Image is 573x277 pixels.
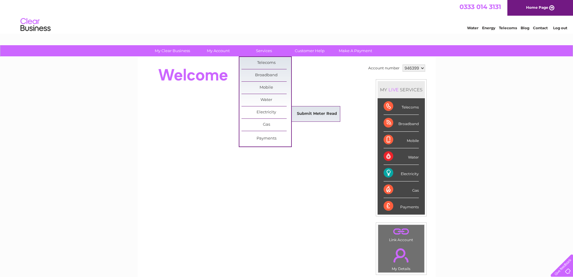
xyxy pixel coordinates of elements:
[384,181,419,198] div: Gas
[241,94,291,106] a: Water
[384,165,419,181] div: Electricity
[384,132,419,148] div: Mobile
[459,3,501,11] a: 0333 014 3131
[380,226,423,237] a: .
[241,69,291,81] a: Broadband
[241,82,291,94] a: Mobile
[553,26,567,30] a: Log out
[367,63,401,73] td: Account number
[241,57,291,69] a: Telecoms
[384,148,419,165] div: Water
[384,198,419,214] div: Payments
[285,45,335,56] a: Customer Help
[145,3,429,29] div: Clear Business is a trading name of Verastar Limited (registered in [GEOGRAPHIC_DATA] No. 3667643...
[384,98,419,115] div: Telecoms
[378,225,425,244] td: Link Account
[387,87,400,93] div: LIVE
[193,45,243,56] a: My Account
[482,26,495,30] a: Energy
[378,81,425,98] div: MY SERVICES
[241,119,291,131] a: Gas
[292,108,342,120] a: Submit Meter Read
[148,45,197,56] a: My Clear Business
[241,133,291,145] a: Payments
[378,243,425,273] td: My Details
[499,26,517,30] a: Telecoms
[241,106,291,118] a: Electricity
[384,115,419,131] div: Broadband
[521,26,529,30] a: Blog
[331,45,380,56] a: Make A Payment
[533,26,548,30] a: Contact
[467,26,478,30] a: Water
[380,245,423,266] a: .
[239,45,289,56] a: Services
[20,16,51,34] img: logo.png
